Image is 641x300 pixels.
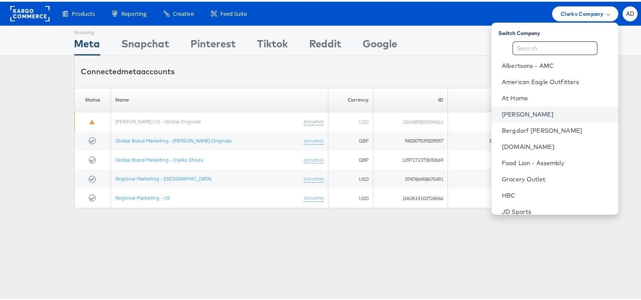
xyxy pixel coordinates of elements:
td: America/New_York [448,187,560,206]
a: Global Brand Marketing - Clarks Shoes [115,155,203,161]
a: Food Lion - Assembly [502,157,612,166]
td: USD [328,187,373,206]
th: Status [74,86,111,111]
a: [PERSON_NAME] US - Global Originals [115,117,201,123]
th: ID [373,86,448,111]
td: 1063519103724566 [373,187,448,206]
td: GBP [328,130,373,149]
div: Reddit [310,35,342,54]
a: (rename) [304,174,324,181]
td: 942007539209057 [373,130,448,149]
td: 1063489820394161 [373,111,448,130]
span: Feed Suite [220,8,247,16]
div: Connected accounts [81,64,175,76]
td: 374786908675391 [373,168,448,187]
div: Google [363,35,398,54]
span: AD [626,9,635,15]
a: At Home [502,92,612,101]
div: Switch Company [498,24,618,35]
span: Creative [173,8,194,16]
a: Regional Marketing - [GEOGRAPHIC_DATA] [115,174,211,180]
a: Regional Marketing - US [115,193,170,199]
a: (rename) [304,155,324,162]
a: [PERSON_NAME] [502,108,612,117]
div: Meta [74,35,100,54]
th: Timezone [448,86,560,111]
span: Reporting [121,8,146,16]
td: USD [328,168,373,187]
a: Grocery Outlet [502,173,612,182]
input: Search [512,40,597,53]
a: Bergdorf [PERSON_NAME] [502,125,612,133]
td: America/New_York [448,168,560,187]
div: Snapchat [122,35,170,54]
a: Global Brand Marketing - [PERSON_NAME] Originals [115,136,232,142]
a: (rename) [304,193,324,200]
a: American Eagle Outfitters [502,76,612,84]
div: Showing [74,24,100,35]
a: [DOMAIN_NAME] [502,141,612,149]
a: (rename) [304,136,324,143]
td: GBP [328,149,373,168]
span: Products [72,8,95,16]
a: Albertsons - AMC [502,60,612,68]
td: Europe/[GEOGRAPHIC_DATA] [448,130,560,149]
th: Name [111,86,328,111]
a: JD Sports [502,206,612,214]
td: America/New_York [448,149,560,168]
td: USD [328,111,373,130]
th: Currency [328,86,373,111]
span: meta [122,65,141,75]
a: HBC [502,189,612,198]
div: Tiktok [258,35,288,54]
a: (rename) [304,117,324,124]
td: 1397171373692669 [373,149,448,168]
div: Pinterest [191,35,236,54]
span: Clarks Company [561,8,603,17]
td: America/New_York [448,111,560,130]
